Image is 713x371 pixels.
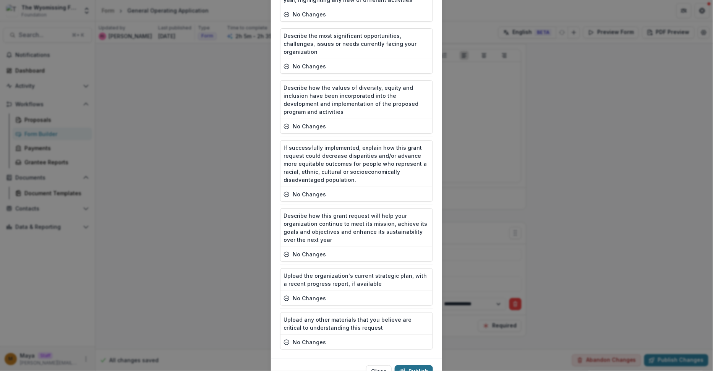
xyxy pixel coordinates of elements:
p: no changes [293,250,326,258]
p: no changes [293,122,326,130]
p: no changes [293,10,326,18]
p: no changes [293,190,326,198]
p: Describe how the values of diversity, equity and inclusion have been incorporated into the develo... [284,84,429,116]
p: Describe the most significant opportunities, challenges, issues or needs currently facing your or... [284,32,429,56]
p: no changes [293,294,326,302]
p: Upload any other materials that you believe are critical to understanding this request [284,316,429,332]
p: no changes [293,62,326,70]
p: If successfully implemented, explain how this grant request could decrease disparities and/or adv... [284,144,429,184]
p: Describe how this grant request will help your organization continue to meet its mission, achieve... [284,212,429,244]
p: no changes [293,338,326,346]
p: Upload the organization's current strategic plan, with a recent progress report, if available [284,272,429,288]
